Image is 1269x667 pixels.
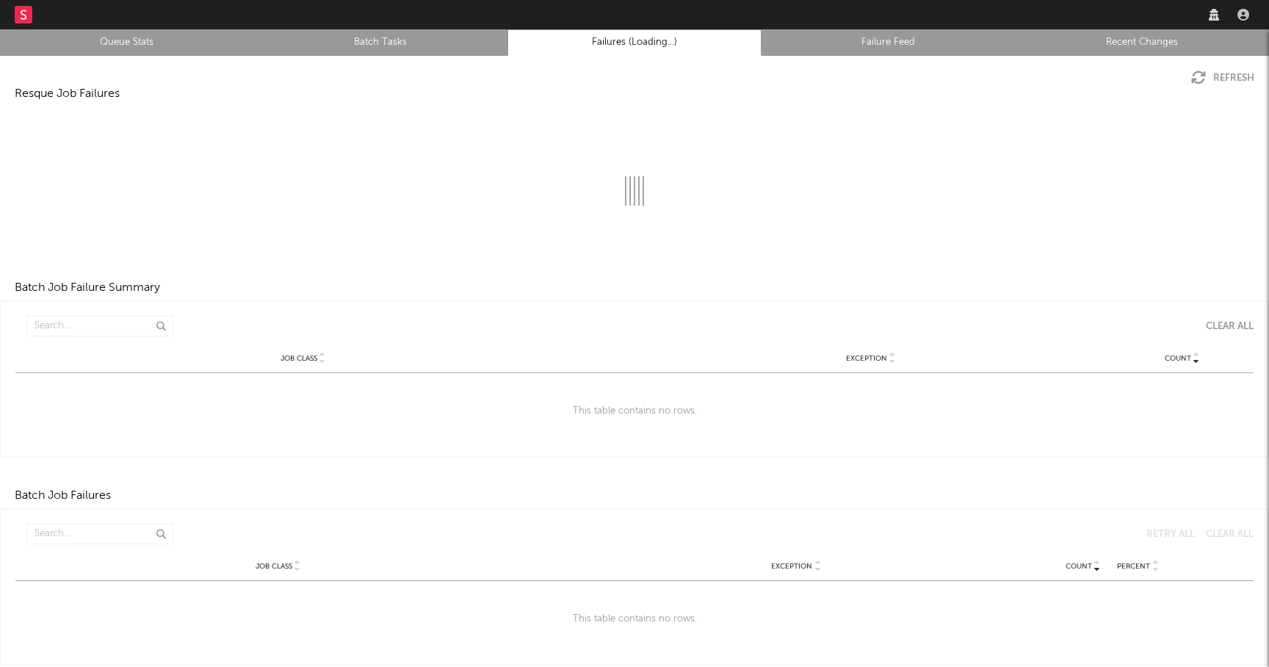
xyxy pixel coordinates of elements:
[8,34,246,51] a: Queue Stats
[1195,530,1254,539] button: Clear All
[15,487,111,505] div: Batch Job Failures
[1195,322,1254,331] button: Clear All
[26,316,173,336] input: Search...
[1023,34,1261,51] a: Recent Changes
[15,85,120,103] div: Resque Job Failures
[1117,562,1150,571] span: Percent
[846,354,887,363] span: Exception
[1066,562,1092,571] span: Count
[15,279,160,297] div: Batch Job Failure Summary
[256,562,292,571] span: Job Class
[1165,354,1191,363] span: Count
[1135,530,1195,539] button: Retry All
[771,562,812,571] span: Exception
[1191,71,1254,85] button: Refresh
[1206,530,1254,539] div: Clear All
[262,34,500,51] a: Batch Tasks
[15,373,1254,450] div: This table contains no rows.
[516,34,753,51] a: Failures (Loading...)
[1146,530,1195,539] div: Retry All
[770,34,1008,51] a: Failure Feed
[15,581,1254,657] div: This table contains no rows.
[281,354,317,363] span: Job Class
[26,524,173,544] input: Search...
[1206,322,1254,331] div: Clear All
